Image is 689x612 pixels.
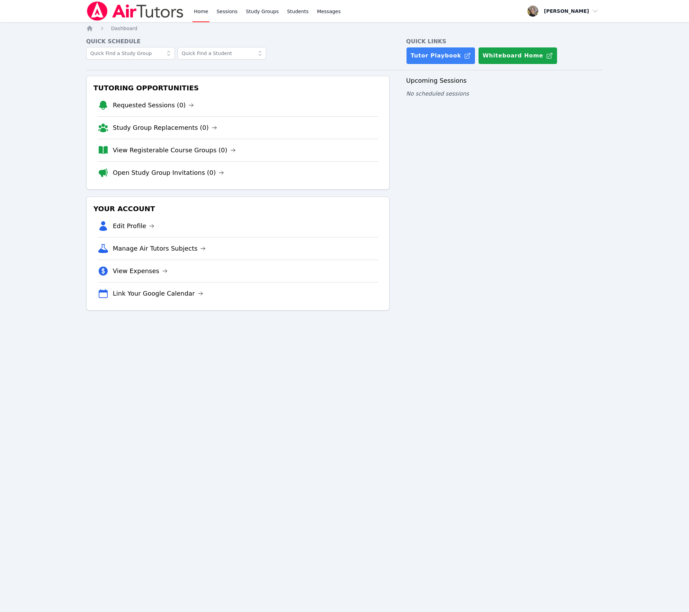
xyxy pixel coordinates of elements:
h3: Your Account [92,202,384,215]
span: Messages [317,8,341,15]
h4: Quick Links [406,37,603,46]
input: Quick Find a Study Group [86,47,175,60]
a: Dashboard [111,25,137,32]
nav: Breadcrumb [86,25,603,32]
h4: Quick Schedule [86,37,390,46]
img: Air Tutors [86,1,184,21]
a: View Expenses [113,266,168,276]
h3: Tutoring Opportunities [92,82,384,94]
a: Edit Profile [113,221,155,231]
button: Whiteboard Home [478,47,557,64]
span: No scheduled sessions [406,90,469,97]
a: View Registerable Course Groups (0) [113,145,236,155]
a: Link Your Google Calendar [113,289,203,298]
a: Requested Sessions (0) [113,100,194,110]
a: Manage Air Tutors Subjects [113,244,206,253]
span: Dashboard [111,26,137,31]
a: Open Study Group Invitations (0) [113,168,224,178]
h3: Upcoming Sessions [406,76,603,85]
input: Quick Find a Student [178,47,266,60]
a: Study Group Replacements (0) [113,123,217,133]
a: Tutor Playbook [406,47,475,64]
